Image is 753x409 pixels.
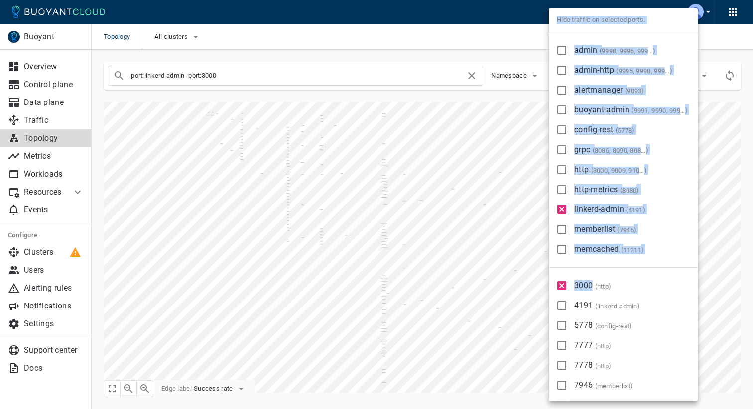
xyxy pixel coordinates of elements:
span: ( ) [616,67,672,74]
span: ( ) [621,246,644,253]
span: ( ) [595,282,612,290]
span: memberlist [597,382,630,390]
span: 9991, 9990, 9992, 9994, 9993 [634,107,685,115]
span: config-rest [574,125,634,134]
span: 3000, 9009, 9104, 8087, 8082, 8078, 7777, 8123, 7778, 8080 [593,167,644,175]
span: http [597,362,609,370]
span: ( ) [625,87,644,94]
span: 8080 [622,187,636,195]
span: ( ) [595,342,612,349]
span: Hide traffic on selected ports. [549,8,698,32]
span: ( ) [626,206,645,213]
span: ( ) [600,47,656,54]
span: 7778 [574,360,611,370]
span: ( ) [620,186,639,194]
span: 5778 [574,320,632,330]
span: http-metrics [574,185,639,194]
span: linkerd-admin [574,204,645,214]
span: ( ) [595,362,612,369]
span: http [597,342,609,350]
span: buoyant-admin [574,105,688,114]
span: grpc [574,145,648,154]
span: 7946 [574,380,633,390]
span: ( ) [591,166,647,174]
span: 9995, 9990, 9996, 9997, 9090, 9998, 9994, 9999, 9991, 9992 [619,67,670,75]
span: 7777 [574,340,611,350]
span: ( ) [616,126,635,134]
span: memcached [574,244,644,254]
span: linkerd-admin [597,303,637,310]
span: 4191 [628,206,643,214]
span: admin-http [574,65,672,75]
span: 7946 [620,226,634,234]
span: admin [574,45,655,55]
span: 8086, 8090, 8082, 9095, 8088, 8089, 8080 [595,147,646,155]
span: http [597,283,609,291]
span: ( ) [595,382,633,389]
span: http [574,165,647,174]
span: ( ) [593,146,649,154]
span: memberlist [574,224,636,234]
span: ( ) [595,322,632,329]
span: ( ) [595,302,640,309]
span: 3000 [574,281,611,290]
span: ( ) [617,226,636,233]
span: 11211 [623,246,641,254]
span: 9998, 9996, 9994, 9982, 9993, 9992, 9999, 9991, 10254, 9989, 9988, 9987, 9986, 9985, 9984, 9997, ... [602,47,653,55]
span: 4191 [574,301,640,310]
span: 5778 [618,127,632,135]
span: config-rest [597,322,629,330]
span: alertmanager [574,85,644,95]
span: 9093 [627,87,641,95]
span: ( ) [631,106,688,114]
